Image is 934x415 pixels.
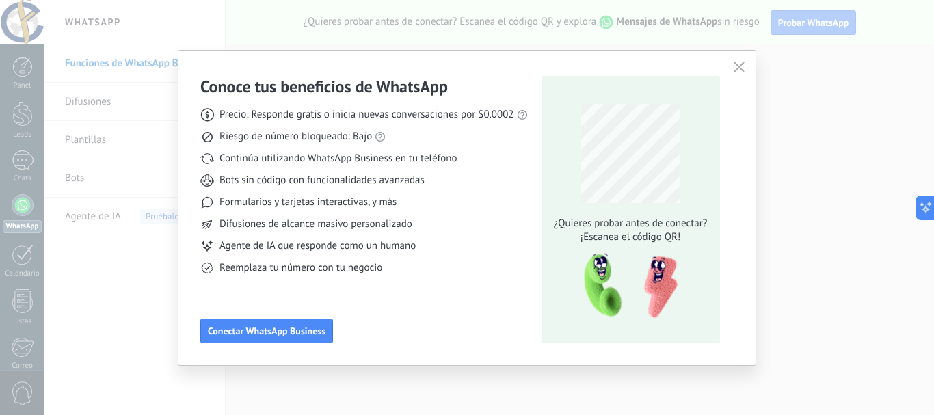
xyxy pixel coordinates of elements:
[219,196,397,209] span: Formularios y tarjetas interactivas, y más
[550,217,711,230] span: ¿Quieres probar antes de conectar?
[208,326,325,336] span: Conectar WhatsApp Business
[200,319,333,343] button: Conectar WhatsApp Business
[219,217,412,231] span: Difusiones de alcance masivo personalizado
[219,174,425,187] span: Bots sin código con funcionalidades avanzadas
[219,239,416,253] span: Agente de IA que responde como un humano
[219,261,382,275] span: Reemplaza tu número con tu negocio
[200,76,448,97] h3: Conoce tus beneficios de WhatsApp
[219,108,514,122] span: Precio: Responde gratis o inicia nuevas conversaciones por $0.0002
[219,152,457,165] span: Continúa utilizando WhatsApp Business en tu teléfono
[550,230,711,244] span: ¡Escanea el código QR!
[219,130,372,144] span: Riesgo de número bloqueado: Bajo
[572,250,680,323] img: qr-pic-1x.png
